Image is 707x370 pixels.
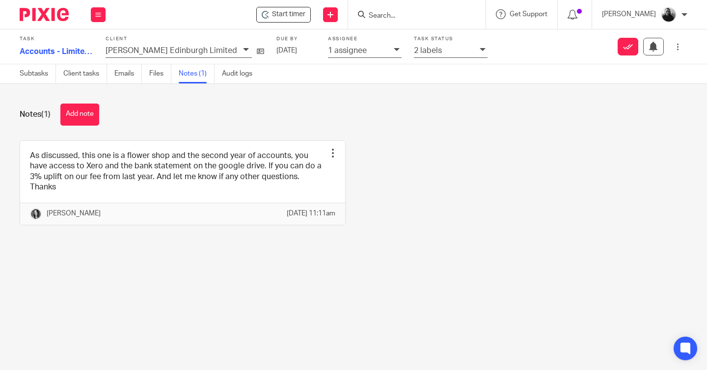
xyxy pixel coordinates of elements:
[60,104,99,126] button: Add note
[328,36,402,42] label: Assignee
[30,208,42,220] img: brodie%203%20small.jpg
[661,7,677,23] img: IMG_9585.jpg
[149,64,171,83] a: Files
[41,110,51,118] span: (1)
[47,209,101,218] p: [PERSON_NAME]
[106,46,237,55] p: [PERSON_NAME] Edinburgh Limited
[20,8,69,21] img: Pixie
[414,36,488,42] label: Task status
[272,9,305,20] span: Start timer
[256,7,311,23] div: Pixie Rose Edinburgh Limited - Accounts - Limited Company - 2024
[328,46,367,55] p: 1 assignee
[414,46,442,55] p: 2 labels
[20,36,93,42] label: Task
[20,109,51,120] h1: Notes
[114,64,142,83] a: Emails
[368,12,456,21] input: Search
[20,64,56,83] a: Subtasks
[602,9,656,19] p: [PERSON_NAME]
[222,64,260,83] a: Audit logs
[276,47,297,54] span: [DATE]
[276,36,316,42] label: Due by
[106,36,264,42] label: Client
[510,11,547,18] span: Get Support
[179,64,215,83] a: Notes (1)
[63,64,107,83] a: Client tasks
[287,209,335,218] p: [DATE] 11:11am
